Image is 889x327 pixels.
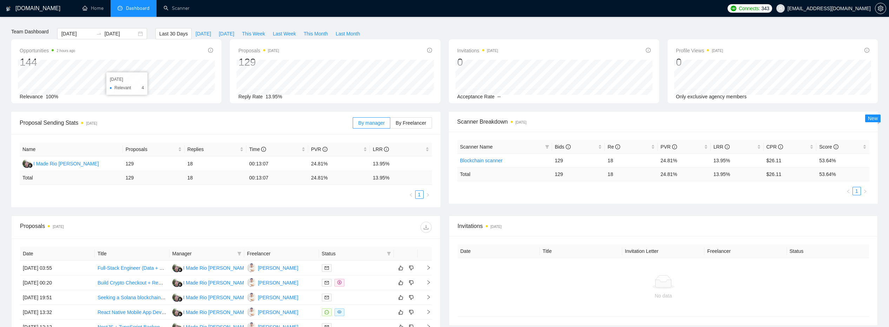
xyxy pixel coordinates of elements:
[396,120,426,126] span: By Freelancer
[337,310,341,314] span: eye
[853,187,861,195] a: 1
[407,293,416,302] button: dislike
[487,49,498,53] time: [DATE]
[258,279,298,287] div: [PERSON_NAME]
[672,144,677,149] span: info-circle
[172,278,181,287] img: IM
[185,171,246,185] td: 18
[178,282,183,287] img: gigradar-bm.png
[420,295,431,300] span: right
[420,280,431,285] span: right
[875,3,886,14] button: setting
[126,5,150,11] span: Dashboard
[268,49,279,53] time: [DATE]
[244,247,319,261] th: Freelancer
[427,48,432,53] span: info-circle
[761,5,769,12] span: 343
[816,154,869,168] td: 53.64%
[246,171,308,185] td: 00:13:07
[247,278,256,287] img: HQ
[834,144,838,149] span: info-circle
[458,222,869,230] span: Invitations
[170,247,244,261] th: Manager
[98,265,175,271] a: Full-Stack Engineer (Data + Crypto)
[249,146,266,152] span: Time
[731,6,736,11] img: upwork-logo.png
[247,293,256,302] img: HQ
[370,156,432,171] td: 13.95%
[409,295,414,300] span: dislike
[337,280,341,285] span: dollar
[545,145,549,149] span: filter
[123,171,185,185] td: 129
[123,143,185,156] th: Proposals
[714,144,730,150] span: LRR
[420,265,431,270] span: right
[460,144,493,150] span: Scanner Name
[861,187,869,195] button: right
[497,94,500,99] span: --
[266,94,282,99] span: 13.95%
[555,144,571,150] span: Bids
[95,261,170,275] td: Full-Stack Engineer (Data + Crypto)
[544,142,551,152] span: filter
[95,275,170,290] td: Build Crypto Checkout + Rewards Engine (USDC, Non-Custodial, Merchant-Ready MVP)
[20,55,75,69] div: 144
[183,294,249,301] div: I Made Rio [PERSON_NAME]
[247,308,256,316] img: HQ
[28,163,33,168] img: gigradar-bm.png
[764,168,817,181] td: $ 26.11
[247,264,298,270] a: HQ[PERSON_NAME]
[185,156,246,171] td: 18
[20,247,95,261] th: Date
[98,295,250,300] a: Seeking a Solana blockchain developer to make me a launch bundler.
[387,251,391,256] span: filter
[778,6,783,11] span: user
[238,46,279,55] span: Proposals
[711,154,764,168] td: 13.95%
[20,143,123,156] th: Name
[273,30,296,38] span: Last Week
[22,159,31,168] img: IM
[407,264,416,272] button: dislike
[46,94,58,99] span: 100%
[875,6,886,11] a: setting
[172,308,181,316] img: IM
[322,250,384,257] span: Status
[844,187,852,195] button: left
[20,290,95,305] td: [DATE] 19:51
[646,48,651,53] span: info-circle
[819,144,838,150] span: Score
[53,225,64,229] time: [DATE]
[242,30,265,38] span: This Week
[398,295,403,300] span: like
[96,31,102,37] span: swap-right
[20,171,123,185] td: Total
[332,28,364,39] button: Last Month
[172,264,249,270] a: IMI Made Rio [PERSON_NAME]
[247,309,298,314] a: HQ[PERSON_NAME]
[778,144,783,149] span: info-circle
[20,46,75,55] span: Opportunities
[426,193,430,197] span: right
[20,222,226,233] div: Proposals
[424,190,432,199] li: Next Page
[863,189,867,194] span: right
[552,154,605,168] td: 129
[491,225,502,229] time: [DATE]
[238,28,269,39] button: This Week
[311,146,327,152] span: PVR
[420,222,432,233] button: download
[407,308,416,316] button: dislike
[325,281,329,285] span: mail
[20,275,95,290] td: [DATE] 00:20
[622,244,705,258] th: Invitation Letter
[397,293,405,302] button: like
[110,76,144,83] div: [DATE]
[95,305,170,320] td: React Native Mobile App Developer
[20,94,43,99] span: Relevance
[868,116,878,121] span: New
[20,305,95,320] td: [DATE] 13:32
[424,190,432,199] button: right
[178,312,183,316] img: gigradar-bm.png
